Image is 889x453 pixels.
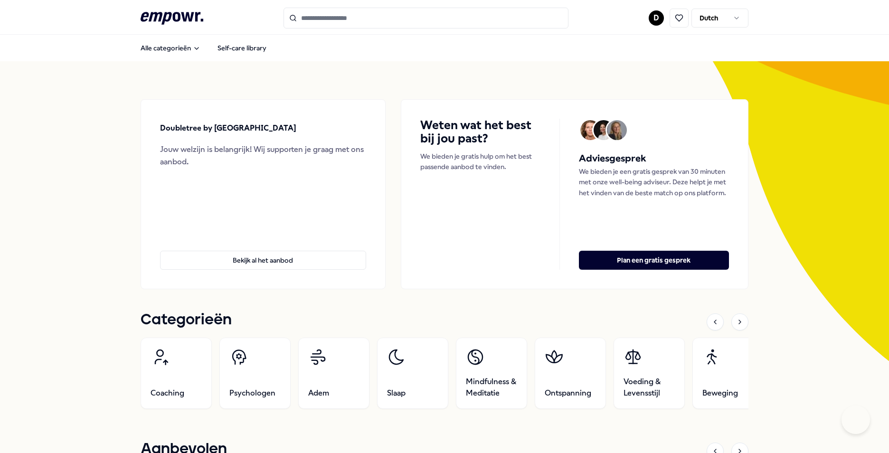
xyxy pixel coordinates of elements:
nav: Main [133,38,274,57]
img: Avatar [580,120,600,140]
span: Adem [308,387,329,399]
p: We bieden je een gratis gesprek van 30 minuten met onze well-being adviseur. Deze helpt je met he... [579,166,729,198]
input: Search for products, categories or subcategories [284,8,568,28]
p: We bieden je gratis hulp om het best passende aanbod te vinden. [420,151,540,172]
iframe: Help Scout Beacon - Open [842,406,870,434]
h1: Categorieën [141,308,232,332]
a: Ontspanning [535,338,606,409]
button: Bekijk al het aanbod [160,251,366,270]
span: Ontspanning [545,387,591,399]
a: Self-care library [210,38,274,57]
span: Slaap [387,387,406,399]
div: Jouw welzijn is belangrijk! Wij supporten je graag met ons aanbod. [160,143,366,168]
h4: Weten wat het best bij jou past? [420,119,540,145]
span: Coaching [151,387,184,399]
img: Avatar [594,120,614,140]
img: Avatar [607,120,627,140]
a: Coaching [141,338,212,409]
a: Beweging [692,338,764,409]
h5: Adviesgesprek [579,151,729,166]
a: Adem [298,338,369,409]
button: Plan een gratis gesprek [579,251,729,270]
a: Psychologen [219,338,291,409]
span: Voeding & Levensstijl [624,376,675,399]
span: Beweging [702,387,738,399]
a: Voeding & Levensstijl [614,338,685,409]
span: Mindfulness & Meditatie [466,376,517,399]
span: Psychologen [229,387,275,399]
a: Slaap [377,338,448,409]
button: D [649,10,664,26]
p: Doubletree by [GEOGRAPHIC_DATA] [160,122,296,134]
button: Alle categorieën [133,38,208,57]
a: Bekijk al het aanbod [160,236,366,270]
a: Mindfulness & Meditatie [456,338,527,409]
